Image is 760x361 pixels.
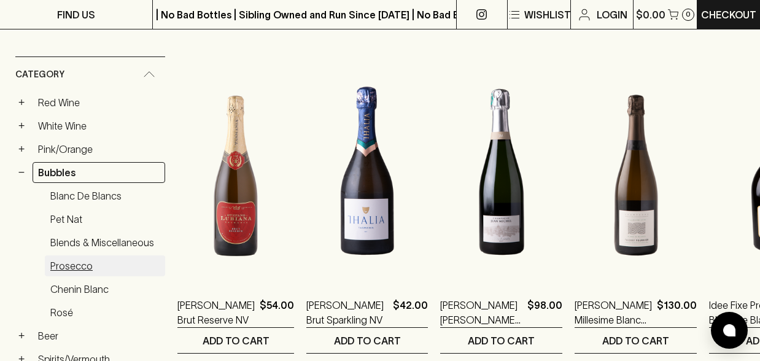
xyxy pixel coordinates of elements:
a: [PERSON_NAME] [PERSON_NAME] Brut NV [440,298,522,327]
img: Thierry Fournier Millesime Blanc de Blancs 2018 [575,64,697,279]
p: ADD TO CART [468,333,535,348]
button: − [15,166,28,179]
button: ADD TO CART [575,328,697,353]
p: ADD TO CART [602,333,669,348]
p: 0 [686,11,691,18]
button: ADD TO CART [177,328,294,353]
img: Thalia Brut Sparkling NV [306,64,428,279]
a: Pink/Orange [33,139,165,160]
p: Checkout [701,7,756,22]
img: Jean Michel Carte Blanche Brut NV [440,64,562,279]
p: Wishlist [524,7,571,22]
p: ADD TO CART [334,333,401,348]
button: + [15,330,28,342]
button: + [15,120,28,132]
p: $0.00 [636,7,665,22]
a: Blanc de Blancs [45,185,165,206]
a: Bubbles [33,162,165,183]
a: Red Wine [33,92,165,113]
p: FIND US [57,7,95,22]
p: Login [597,7,627,22]
a: White Wine [33,115,165,136]
p: $98.00 [527,298,562,327]
button: + [15,96,28,109]
a: Chenin Blanc [45,279,165,300]
div: Category [15,57,165,92]
button: ADD TO CART [440,328,562,353]
a: [PERSON_NAME] Brut Sparkling NV [306,298,388,327]
a: Rosé [45,302,165,323]
a: Blends & Miscellaneous [45,232,165,253]
p: ADD TO CART [203,333,269,348]
p: $42.00 [393,298,428,327]
p: $54.00 [260,298,294,327]
button: + [15,143,28,155]
a: [PERSON_NAME] Brut Reserve NV [177,298,255,327]
a: [PERSON_NAME] Millesime Blanc de Blancs 2018 [575,298,652,327]
span: Category [15,67,64,82]
a: Prosecco [45,255,165,276]
a: Pet Nat [45,209,165,230]
button: ADD TO CART [306,328,428,353]
p: $130.00 [657,298,697,327]
img: bubble-icon [723,324,735,336]
a: Beer [33,325,165,346]
img: Stefano Lubiana Brut Reserve NV [177,64,294,279]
